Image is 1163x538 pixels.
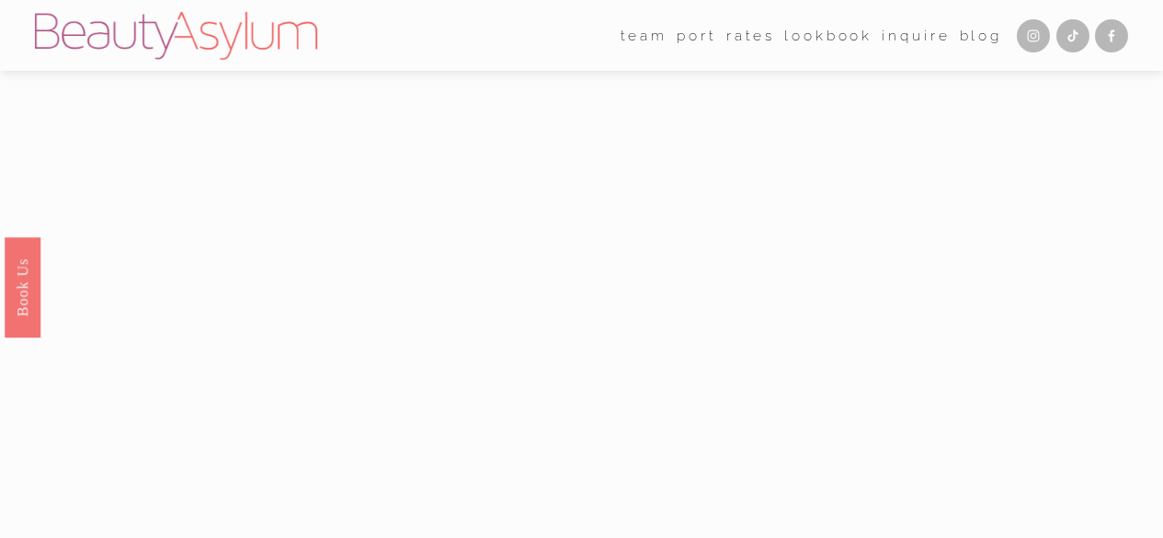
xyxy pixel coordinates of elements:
a: Book Us [5,236,40,337]
span: team [621,23,667,49]
a: Instagram [1017,19,1050,52]
a: Lookbook [784,21,872,50]
a: Facebook [1095,19,1128,52]
a: Rates [726,21,775,50]
a: Inquire [882,21,950,50]
a: Blog [960,21,1002,50]
img: Beauty Asylum | Bridal Hair &amp; Makeup Charlotte &amp; Atlanta [35,12,317,60]
a: folder dropdown [621,21,667,50]
a: TikTok [1056,19,1089,52]
a: port [677,21,716,50]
